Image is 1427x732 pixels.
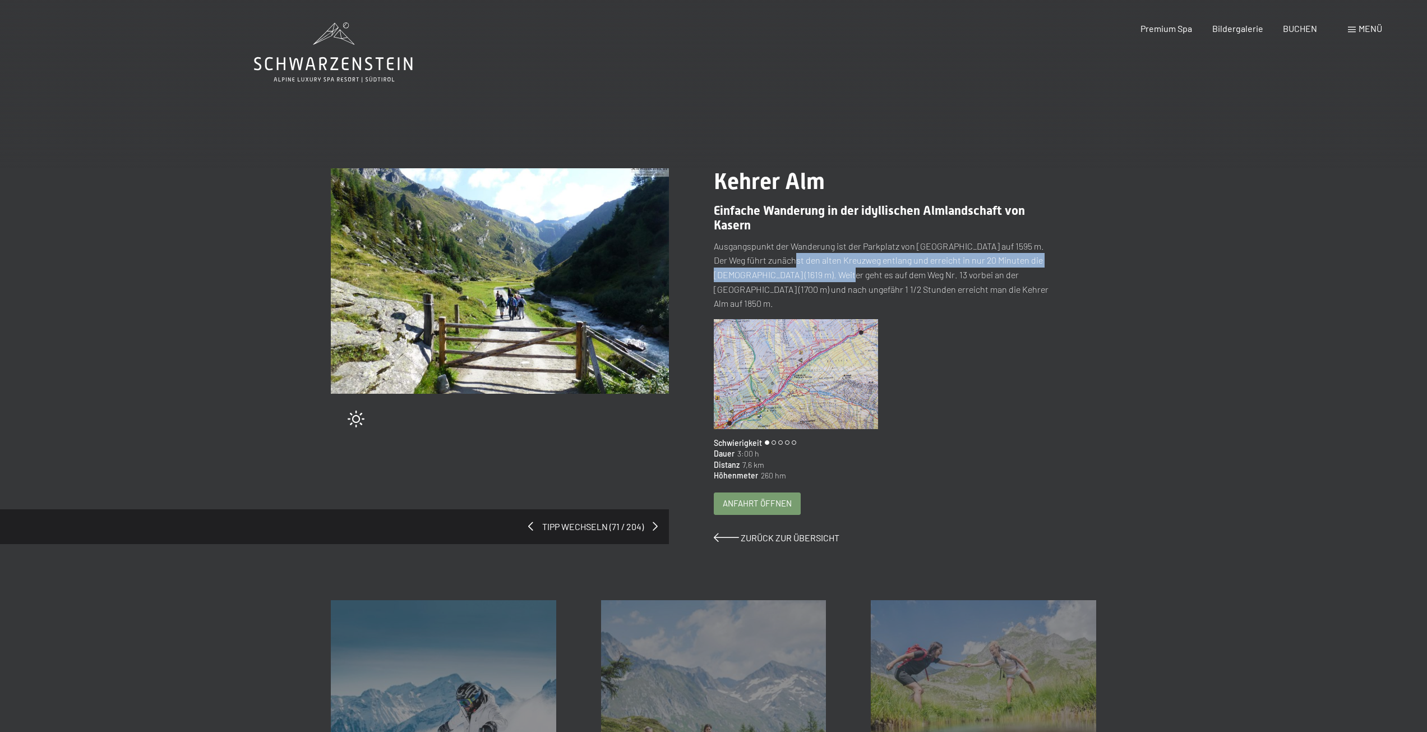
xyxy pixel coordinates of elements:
[714,448,735,459] span: Dauer
[533,521,653,533] span: Tipp wechseln (71 / 204)
[714,470,758,481] span: Höhenmeter
[723,498,792,509] span: Anfahrt öffnen
[1359,23,1382,34] span: Menü
[1212,23,1263,34] a: Bildergalerie
[714,319,879,429] img: Kehrer Alm
[714,204,1025,232] span: Einfache Wanderung in der idyllischen Almlandschaft von Kasern
[740,459,764,471] span: 7,6 km
[1140,23,1192,34] a: Premium Spa
[1283,23,1317,34] a: BUCHEN
[714,459,740,471] span: Distanz
[735,448,759,459] span: 3:00 h
[714,438,762,449] span: Schwierigkeit
[714,239,1052,311] p: Ausgangspunkt der Wanderung ist der Parkplatz von [GEOGRAPHIC_DATA] auf 1595 m. Der Weg führt zun...
[714,532,839,543] a: Zurück zur Übersicht
[741,532,839,543] span: Zurück zur Übersicht
[331,168,669,394] img: Kehrer Alm
[758,470,786,481] span: 260 hm
[714,168,825,195] span: Kehrer Alm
